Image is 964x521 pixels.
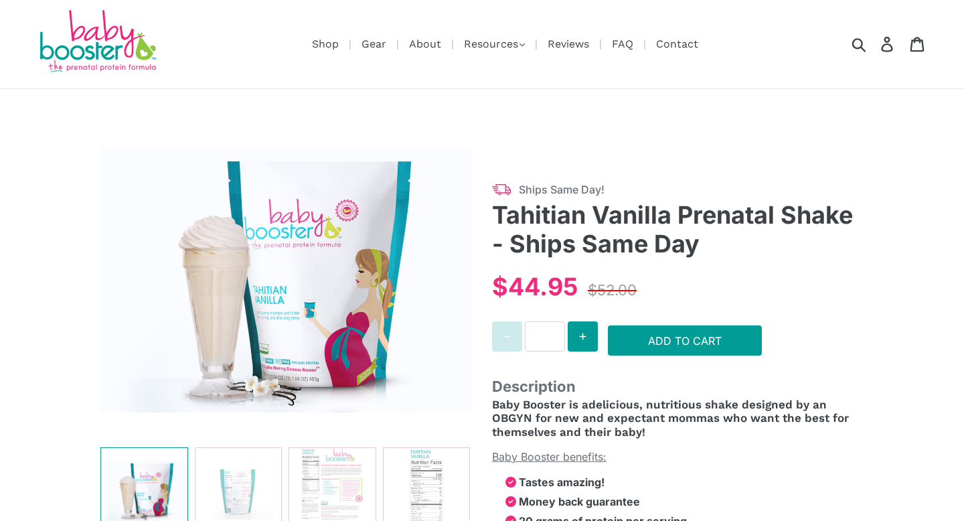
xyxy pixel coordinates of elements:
h3: Tahitian Vanilla Prenatal Shake - Ships Same Day [492,201,864,258]
div: $44.95 [492,269,578,305]
button: Resources [457,34,532,54]
span: Ships Same Day! [519,181,864,198]
span: Add to Cart [648,334,722,348]
button: Add to Cart [608,325,762,356]
a: Shop [305,35,345,52]
a: Contact [649,35,705,52]
strong: Money back guarantee [519,495,640,508]
a: Reviews [541,35,596,52]
span: Description [492,376,864,398]
span: Baby Booster benefits: [492,450,607,463]
span: Baby Booster is a [492,398,588,411]
input: Search [856,29,893,59]
strong: Tastes amazing! [519,475,605,489]
h4: delicious, nutritious shake designed by an OBGYN for new and expectant mommas who want the best f... [492,398,864,439]
img: Baby Booster Prenatal Protein Supplements [37,10,157,75]
div: $52.00 [584,276,640,305]
button: Increase quantity for Tahitian Vanilla Prenatal Shake - Ships Same Day [568,321,598,352]
a: Gear [355,35,393,52]
a: FAQ [605,35,640,52]
input: Quantity for Tahitian Vanilla Prenatal Shake - Ships Same Day [525,321,565,352]
a: About [402,35,448,52]
img: Tahitian Vanilla Prenatal Shake - Ships Same Day [100,119,472,441]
